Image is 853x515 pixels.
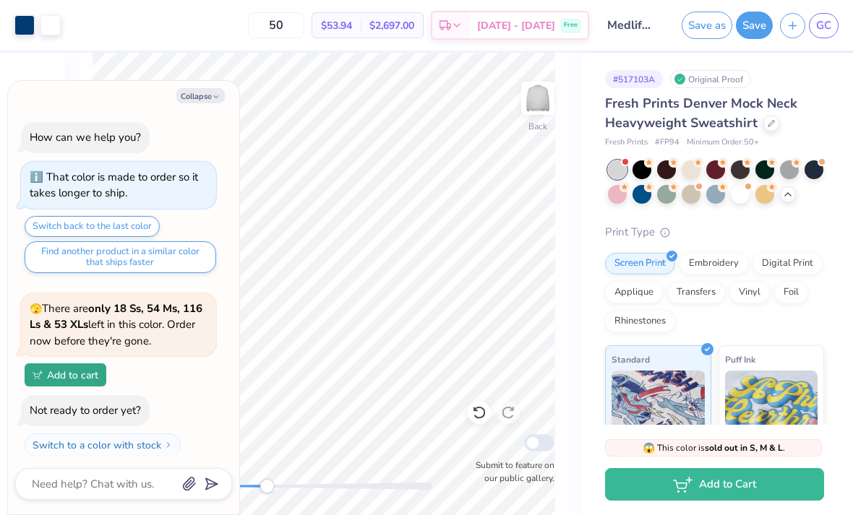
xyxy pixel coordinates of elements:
[682,12,732,39] button: Save as
[30,130,141,144] div: How can we help you?
[729,282,770,303] div: Vinyl
[321,18,352,33] span: $53.94
[468,459,554,485] label: Submit to feature on our public gallery.
[643,441,785,454] span: This color is .
[30,302,42,316] span: 🫣
[30,301,202,348] span: There are left in this color. Order now before they're gone.
[523,84,552,113] img: Back
[605,282,663,303] div: Applique
[33,371,43,379] img: Add to cart
[260,479,274,493] div: Accessibility label
[725,371,818,443] img: Puff Ink
[774,282,808,303] div: Foil
[753,253,823,274] div: Digital Print
[248,12,304,38] input: – –
[605,70,663,88] div: # 517103A
[736,12,773,39] button: Save
[25,461,226,484] button: Switch to a similar product with stock
[605,311,675,332] div: Rhinestones
[612,352,650,367] span: Standard
[816,17,831,34] span: GC
[369,18,414,33] span: $2,697.00
[596,11,667,40] input: Untitled Design
[605,137,648,149] span: Fresh Prints
[25,216,160,237] button: Switch back to the last color
[30,170,198,201] div: That color is made to order so it takes longer to ship.
[680,253,748,274] div: Embroidery
[164,441,173,449] img: Switch to a color with stock
[725,352,755,367] span: Puff Ink
[477,18,555,33] span: [DATE] - [DATE]
[667,282,725,303] div: Transfers
[705,442,783,454] strong: sold out in S, M & L
[605,224,824,241] div: Print Type
[605,95,797,131] span: Fresh Prints Denver Mock Neck Heavyweight Sweatshirt
[30,301,202,332] strong: only 18 Ss, 54 Ms, 116 Ls & 53 XLs
[605,468,824,501] button: Add to Cart
[670,70,751,88] div: Original Proof
[176,88,225,103] button: Collapse
[25,363,106,386] button: Add to cart
[643,441,655,455] span: 😱
[30,403,141,417] div: Not ready to order yet?
[528,120,547,133] div: Back
[655,137,680,149] span: # FP94
[605,253,675,274] div: Screen Print
[687,137,759,149] span: Minimum Order: 50 +
[564,20,578,30] span: Free
[25,241,216,273] button: Find another product in a similar color that ships faster
[809,13,839,38] a: GC
[25,433,181,456] button: Switch to a color with stock
[612,371,705,443] img: Standard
